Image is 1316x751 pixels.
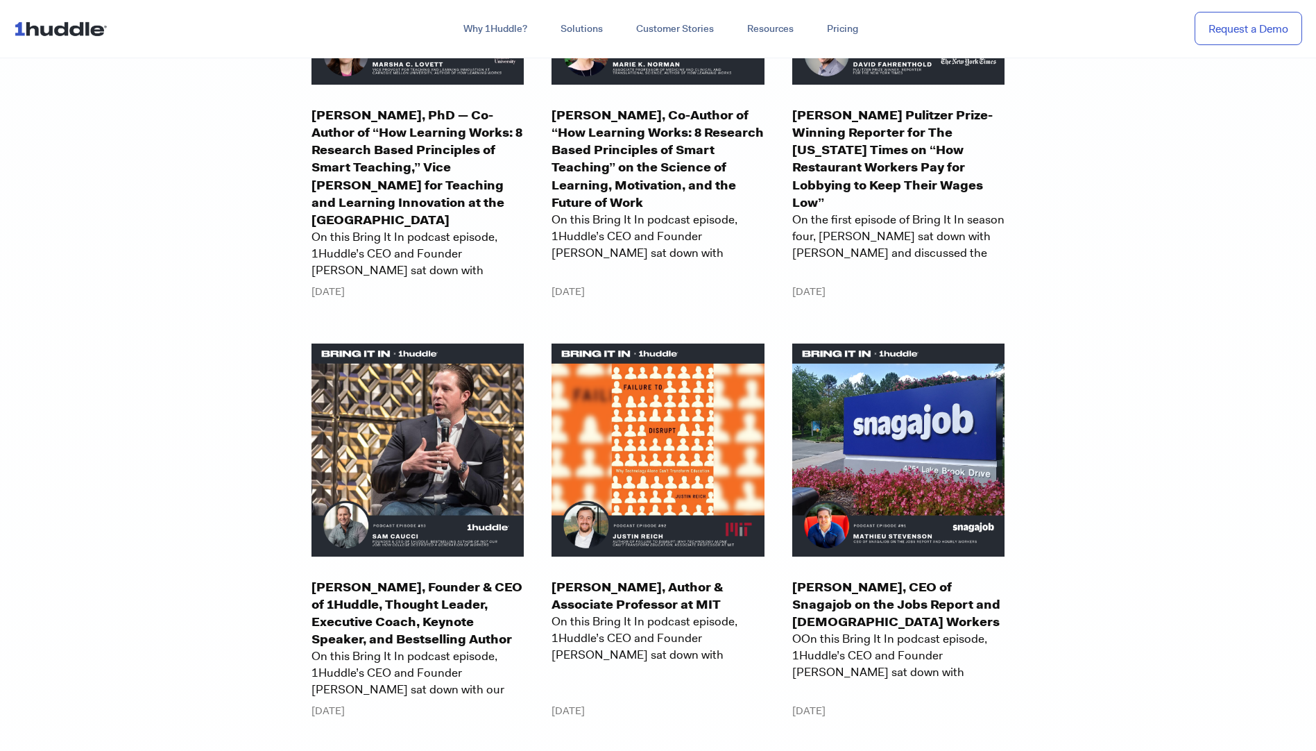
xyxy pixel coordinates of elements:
a: Why 1Huddle? [447,17,544,42]
a: [PERSON_NAME], Author & Associate Professor at MIT [552,579,764,614]
span: On this Bring It In podcast episode, 1Huddle’s CEO and Founder [PERSON_NAME] sat down with [PERSO... [552,212,764,260]
a: Pricing [810,17,875,42]
a: [PERSON_NAME], CEO of Snagajob on the Jobs Report and [DEMOGRAPHIC_DATA] Workers [792,579,1005,632]
a: [PERSON_NAME], Founder & CEO of 1Huddle, Thought Leader, Executive Coach, Keynote Speaker, and Be... [311,579,524,649]
a: [PERSON_NAME], PhD — Co-Author of “How Learning Works: 8 Research Based Principles of Smart Teach... [311,107,524,229]
a: Solutions [544,17,619,42]
span: On this Bring It In podcast episode, 1Huddle’s CEO and Founder [PERSON_NAME] sat down with our ow... [311,648,524,696]
a: [PERSON_NAME] Pulitzer Prize-Winning Reporter for The [US_STATE] Times on “How Restaurant Workers... [792,107,1005,212]
a: Resources [730,17,810,42]
span: OOn this Bring It In podcast episode, 1Huddle’s CEO and Founder [PERSON_NAME] sat down with [PERS... [792,631,1005,679]
span: On this Bring It In podcast episode, 1Huddle’s CEO and Founder [PERSON_NAME] sat down with [PERSO... [311,229,524,277]
img: ... [14,15,113,42]
a: Customer Stories [619,17,730,42]
a: Request a Demo [1195,12,1302,46]
a: [PERSON_NAME], Co-Author of “How Learning Works: 8 Research Based Principles of Smart Teaching” o... [552,107,764,212]
span: On this Bring It In podcast episode, 1Huddle’s CEO and Founder [PERSON_NAME] sat down with [PERSO... [552,614,764,661]
span: On the first episode of Bring It In season four, [PERSON_NAME] sat down with [PERSON_NAME] and di... [792,212,1005,260]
